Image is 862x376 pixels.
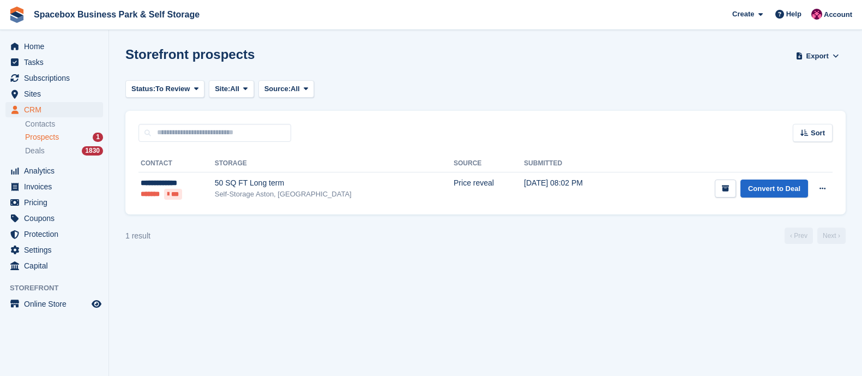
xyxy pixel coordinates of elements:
[264,83,291,94] span: Source:
[5,39,103,54] a: menu
[215,189,454,200] div: Self-Storage Aston, [GEOGRAPHIC_DATA]
[25,132,59,142] span: Prospects
[811,128,825,139] span: Sort
[5,258,103,273] a: menu
[25,132,103,143] a: Prospects 1
[24,258,89,273] span: Capital
[25,146,45,156] span: Deals
[24,55,89,70] span: Tasks
[24,296,89,312] span: Online Store
[824,9,852,20] span: Account
[24,242,89,258] span: Settings
[524,172,626,206] td: [DATE] 08:02 PM
[138,155,215,172] th: Contact
[215,177,454,189] div: 50 SQ FT Long term
[29,5,204,23] a: Spacebox Business Park & Self Storage
[454,155,524,172] th: Source
[125,80,204,98] button: Status: To Review
[5,179,103,194] a: menu
[5,102,103,117] a: menu
[24,226,89,242] span: Protection
[817,228,846,244] a: Next
[740,180,808,198] a: Convert to Deal
[9,7,25,23] img: stora-icon-8386f47178a22dfd0bd8f6a31ec36ba5ce8667c1dd55bd0f319d3a0aa187defe.svg
[24,86,89,102] span: Sites
[25,119,103,129] a: Contacts
[785,228,813,244] a: Previous
[782,228,848,244] nav: Page
[230,83,239,94] span: All
[215,155,454,172] th: Storage
[125,47,255,62] h1: Storefront prospects
[732,9,754,20] span: Create
[5,226,103,242] a: menu
[5,86,103,102] a: menu
[258,80,315,98] button: Source: All
[25,145,103,157] a: Deals 1830
[5,70,103,86] a: menu
[155,83,190,94] span: To Review
[131,83,155,94] span: Status:
[811,9,822,20] img: Avishka Chauhan
[5,242,103,258] a: menu
[93,133,103,142] div: 1
[24,70,89,86] span: Subscriptions
[5,163,103,178] a: menu
[209,80,254,98] button: Site: All
[454,172,524,206] td: Price reveal
[24,211,89,226] span: Coupons
[125,230,150,242] div: 1 result
[793,47,841,65] button: Export
[5,296,103,312] a: menu
[786,9,801,20] span: Help
[24,179,89,194] span: Invoices
[90,297,103,311] a: Preview store
[24,163,89,178] span: Analytics
[5,55,103,70] a: menu
[5,211,103,226] a: menu
[806,51,829,62] span: Export
[24,195,89,210] span: Pricing
[291,83,300,94] span: All
[24,102,89,117] span: CRM
[10,283,108,294] span: Storefront
[215,83,230,94] span: Site:
[5,195,103,210] a: menu
[82,146,103,156] div: 1830
[524,155,626,172] th: Submitted
[24,39,89,54] span: Home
